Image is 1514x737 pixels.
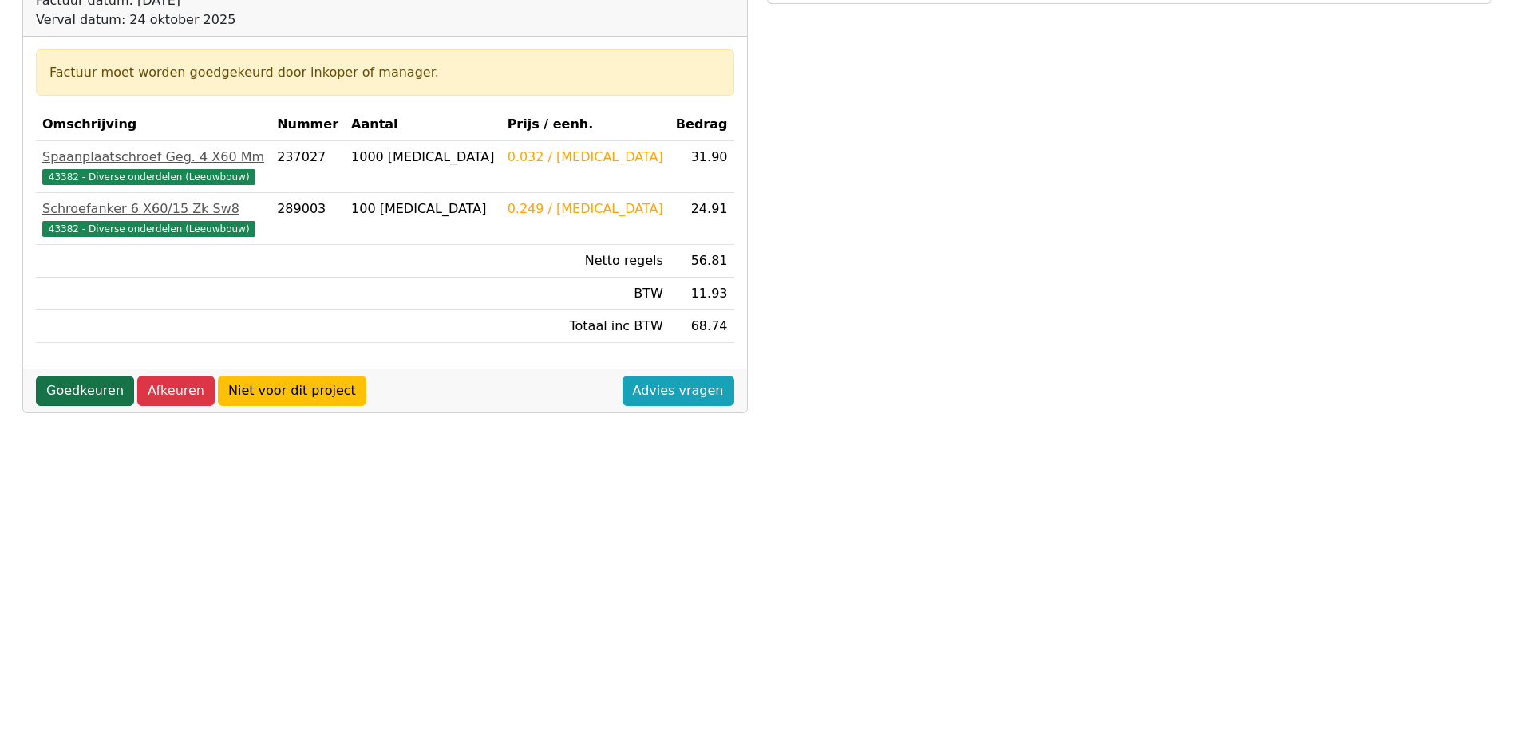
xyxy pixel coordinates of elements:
th: Nummer [271,108,345,141]
a: Goedkeuren [36,376,134,406]
div: Spaanplaatschroef Geg. 4 X60 Mm [42,148,264,167]
div: 0.032 / [MEDICAL_DATA] [508,148,663,167]
a: Spaanplaatschroef Geg. 4 X60 Mm43382 - Diverse onderdelen (Leeuwbouw) [42,148,264,186]
th: Bedrag [670,108,734,141]
td: 68.74 [670,310,734,343]
th: Omschrijving [36,108,271,141]
a: Niet voor dit project [218,376,366,406]
div: 100 [MEDICAL_DATA] [351,199,495,219]
span: 43382 - Diverse onderdelen (Leeuwbouw) [42,169,255,185]
div: 1000 [MEDICAL_DATA] [351,148,495,167]
th: Aantal [345,108,501,141]
a: Afkeuren [137,376,215,406]
td: 24.91 [670,193,734,245]
div: Factuur moet worden goedgekeurd door inkoper of manager. [49,63,721,82]
a: Advies vragen [623,376,734,406]
td: Netto regels [501,245,670,278]
td: 56.81 [670,245,734,278]
div: Schroefanker 6 X60/15 Zk Sw8 [42,199,264,219]
span: 43382 - Diverse onderdelen (Leeuwbouw) [42,221,255,237]
td: 31.90 [670,141,734,193]
td: 289003 [271,193,345,245]
th: Prijs / eenh. [501,108,670,141]
td: Totaal inc BTW [501,310,670,343]
td: 11.93 [670,278,734,310]
div: 0.249 / [MEDICAL_DATA] [508,199,663,219]
td: BTW [501,278,670,310]
a: Schroefanker 6 X60/15 Zk Sw843382 - Diverse onderdelen (Leeuwbouw) [42,199,264,238]
div: Verval datum: 24 oktober 2025 [36,10,257,30]
td: 237027 [271,141,345,193]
